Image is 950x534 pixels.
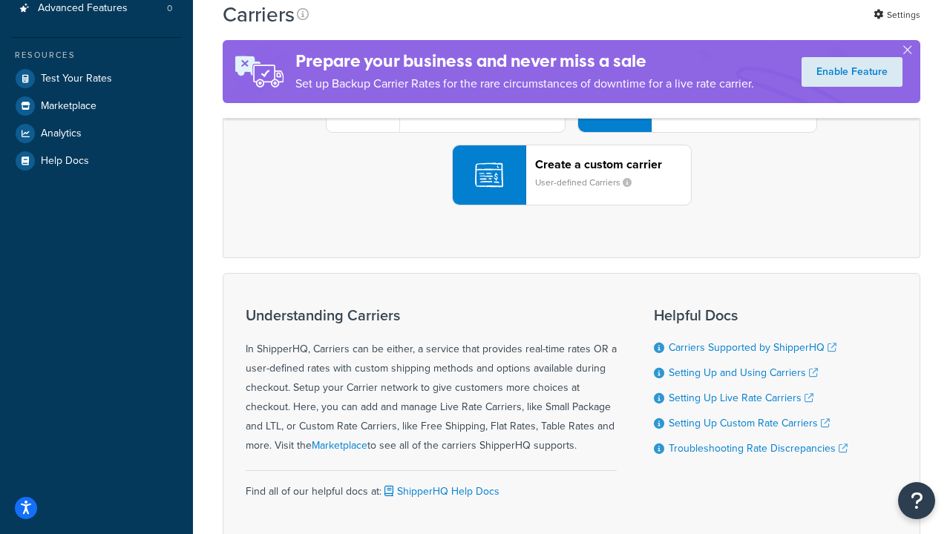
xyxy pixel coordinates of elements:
img: ad-rules-rateshop-fe6ec290ccb7230408bd80ed9643f0289d75e0ffd9eb532fc0e269fcd187b520.png [223,40,295,103]
span: Analytics [41,128,82,140]
button: Create a custom carrierUser-defined Carriers [452,145,692,205]
span: Marketplace [41,100,96,113]
button: Open Resource Center [898,482,935,519]
h3: Helpful Docs [654,307,848,323]
div: Find all of our helpful docs at: [246,470,617,501]
div: In ShipperHQ, Carriers can be either, a service that provides real-time rates OR a user-defined r... [246,307,617,455]
a: Carriers Supported by ShipperHQ [669,340,836,355]
span: Help Docs [41,155,89,168]
a: Analytics [11,120,182,147]
a: Setting Up Custom Rate Carriers [669,415,830,431]
div: Resources [11,49,182,62]
span: Advanced Features [38,2,128,15]
h4: Prepare your business and never miss a sale [295,49,754,73]
a: Test Your Rates [11,65,182,92]
a: Troubleshooting Rate Discrepancies [669,441,848,456]
small: User-defined Carriers [535,176,643,189]
a: Setting Up Live Rate Carriers [669,390,813,406]
span: 0 [167,2,172,15]
span: Test Your Rates [41,73,112,85]
a: Marketplace [11,93,182,119]
a: Help Docs [11,148,182,174]
p: Set up Backup Carrier Rates for the rare circumstances of downtime for a live rate carrier. [295,73,754,94]
a: Setting Up and Using Carriers [669,365,818,380]
a: Settings [874,4,920,25]
a: ShipperHQ Help Docs [381,484,499,499]
header: Create a custom carrier [535,157,691,171]
h3: Understanding Carriers [246,307,617,323]
img: icon-carrier-custom-c93b8a24.svg [475,161,503,189]
a: Enable Feature [802,57,902,87]
a: Marketplace [312,438,367,453]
